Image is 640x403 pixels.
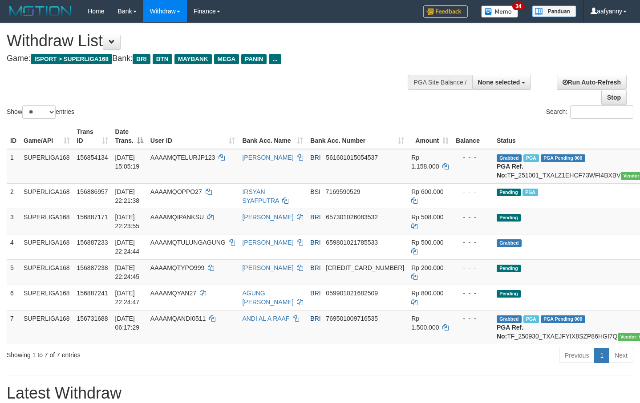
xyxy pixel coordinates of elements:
[115,214,140,230] span: [DATE] 22:23:55
[541,315,585,323] span: PGA Pending
[452,124,493,149] th: Balance
[77,214,108,221] span: 156887171
[481,5,518,18] img: Button%20Memo.svg
[478,79,520,86] span: None selected
[497,154,522,162] span: Grabbed
[22,105,56,119] select: Showentries
[20,285,73,310] td: SUPERLIGA168
[214,54,239,64] span: MEGA
[242,239,293,246] a: [PERSON_NAME]
[7,124,20,149] th: ID
[310,188,320,195] span: BSI
[472,75,531,90] button: None selected
[242,264,293,271] a: [PERSON_NAME]
[307,124,408,149] th: Bank Acc. Number: activate to sort column ascending
[115,290,140,306] span: [DATE] 22:24:47
[310,315,320,322] span: BRI
[20,310,73,344] td: SUPERLIGA168
[77,315,108,322] span: 156731688
[239,124,307,149] th: Bank Acc. Name: activate to sort column ascending
[523,154,539,162] span: Marked by aafsengchandara
[532,5,576,17] img: panduan.png
[609,348,633,363] a: Next
[310,154,320,161] span: BRI
[497,163,523,179] b: PGA Ref. No:
[546,105,633,119] label: Search:
[20,183,73,209] td: SUPERLIGA168
[150,214,204,221] span: AAAAMQIPANKSU
[523,189,538,196] span: Marked by aafchoeunmanni
[570,105,633,119] input: Search:
[7,285,20,310] td: 6
[7,234,20,259] td: 4
[147,124,239,149] th: User ID: activate to sort column ascending
[20,124,73,149] th: Game/API: activate to sort column ascending
[456,213,490,222] div: - - -
[411,290,443,297] span: Rp 800.000
[497,290,521,298] span: Pending
[512,2,524,10] span: 34
[326,290,378,297] span: Copy 059901021682509 to clipboard
[73,124,112,149] th: Trans ID: activate to sort column ascending
[456,289,490,298] div: - - -
[31,54,112,64] span: ISPORT > SUPERLIGA168
[456,238,490,247] div: - - -
[7,310,20,344] td: 7
[456,263,490,272] div: - - -
[242,290,293,306] a: AGUNG [PERSON_NAME]
[242,154,293,161] a: [PERSON_NAME]
[326,239,378,246] span: Copy 659801021785533 to clipboard
[408,75,472,90] div: PGA Site Balance /
[269,54,281,64] span: ...
[497,239,522,247] span: Grabbed
[411,315,439,331] span: Rp 1.500.000
[153,54,172,64] span: BTN
[150,154,215,161] span: AAAAMQTELURJP123
[77,239,108,246] span: 156887233
[557,75,627,90] a: Run Auto-Refresh
[497,265,521,272] span: Pending
[326,154,378,161] span: Copy 561601015054537 to clipboard
[497,214,521,222] span: Pending
[497,189,521,196] span: Pending
[423,5,468,18] img: Feedback.jpg
[559,348,595,363] a: Previous
[456,187,490,196] div: - - -
[174,54,212,64] span: MAYBANK
[7,183,20,209] td: 2
[77,264,108,271] span: 156887238
[150,239,226,246] span: AAAAMQTULUNGAGUNG
[7,4,74,18] img: MOTION_logo.png
[326,264,404,271] span: Copy 675401000773501 to clipboard
[594,348,609,363] a: 1
[497,324,523,340] b: PGA Ref. No:
[7,149,20,184] td: 1
[241,54,267,64] span: PANIN
[541,154,585,162] span: PGA Pending
[242,188,279,204] a: IRSYAN SYAFPUTRA
[326,214,378,221] span: Copy 657301026083532 to clipboard
[601,90,627,105] a: Stop
[411,188,443,195] span: Rp 600.000
[310,264,320,271] span: BRI
[7,32,418,50] h1: Withdraw List
[112,124,147,149] th: Date Trans.: activate to sort column descending
[310,290,320,297] span: BRI
[7,259,20,285] td: 5
[411,264,443,271] span: Rp 200.000
[456,314,490,323] div: - - -
[497,315,522,323] span: Grabbed
[115,264,140,280] span: [DATE] 22:24:45
[7,347,260,359] div: Showing 1 to 7 of 7 entries
[20,209,73,234] td: SUPERLIGA168
[411,154,439,170] span: Rp 1.158.000
[411,214,443,221] span: Rp 508.000
[7,54,418,63] h4: Game: Bank:
[150,290,196,297] span: AAAAMQYAN27
[115,154,140,170] span: [DATE] 15:05:19
[150,264,204,271] span: AAAAMQTYPO999
[77,154,108,161] span: 156854134
[408,124,452,149] th: Amount: activate to sort column ascending
[326,188,361,195] span: Copy 7169590529 to clipboard
[7,209,20,234] td: 3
